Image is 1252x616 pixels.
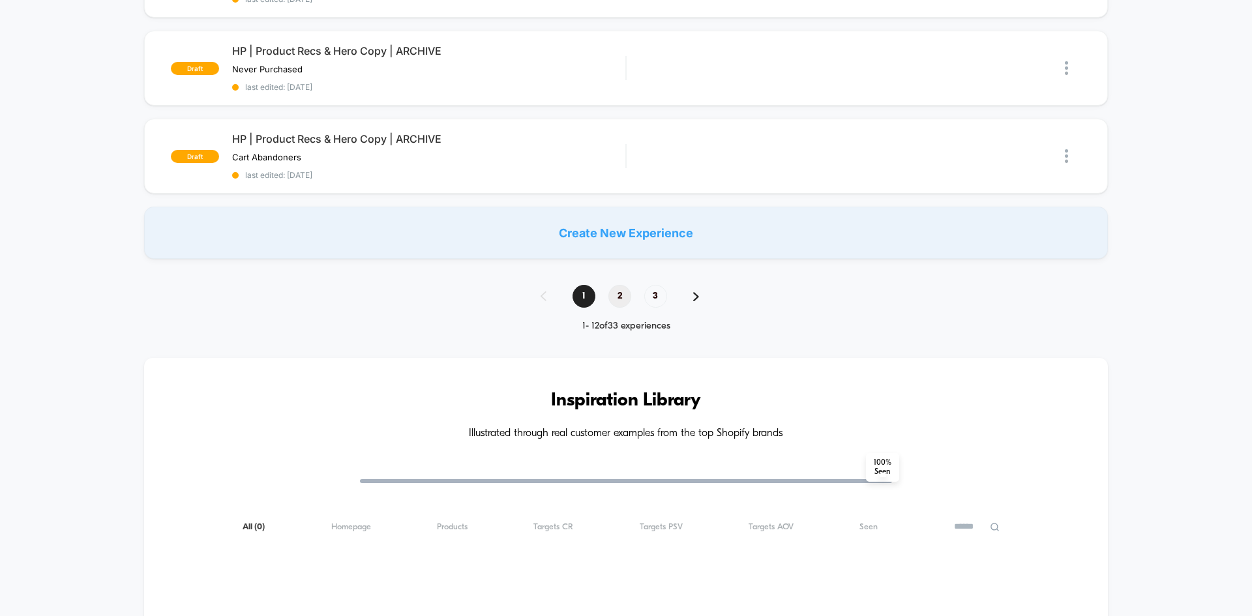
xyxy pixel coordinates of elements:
span: Targets AOV [749,522,794,532]
span: ( 0 ) [254,523,265,531]
span: 1 [573,285,595,308]
span: Seen [859,522,878,532]
span: draft [171,62,219,75]
span: Cart Abandoners [232,152,301,162]
span: HP | Product Recs & Hero Copy | ARCHIVE [232,44,625,57]
img: close [1065,149,1068,163]
span: Targets CR [533,522,573,532]
h4: Illustrated through real customer examples from the top Shopify brands [183,428,1069,440]
h3: Inspiration Library [183,390,1069,411]
img: close [1065,61,1068,75]
div: Create New Experience [144,207,1108,259]
span: 2 [608,285,631,308]
img: pagination forward [693,292,699,301]
span: Homepage [331,522,371,532]
span: All [243,522,265,532]
span: last edited: [DATE] [232,170,625,180]
span: Never Purchased [232,64,303,74]
span: draft [171,150,219,163]
span: Targets PSV [640,522,683,532]
span: 100 % Seen [866,453,899,482]
span: Products [437,522,468,532]
span: last edited: [DATE] [232,82,625,92]
span: HP | Product Recs & Hero Copy | ARCHIVE [232,132,625,145]
div: 1 - 12 of 33 experiences [528,321,725,332]
span: 3 [644,285,667,308]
